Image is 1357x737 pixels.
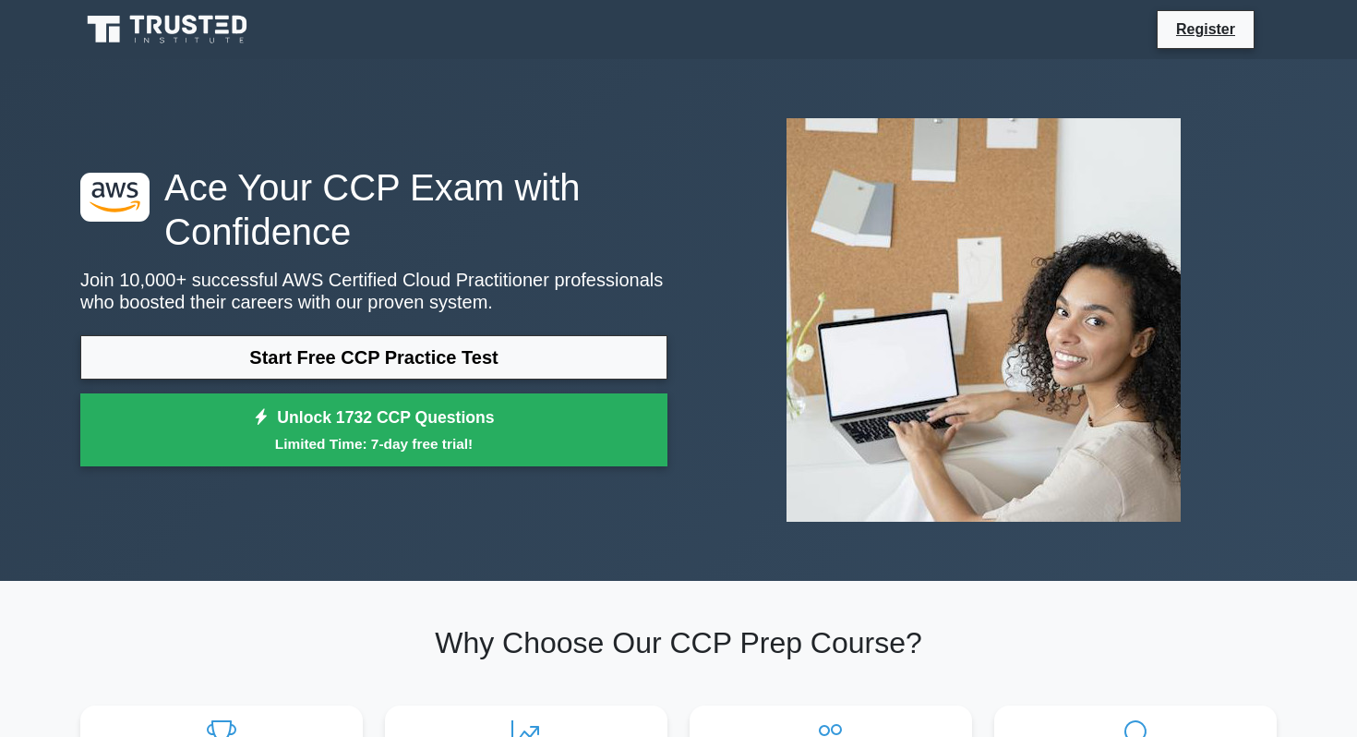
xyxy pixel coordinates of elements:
[80,335,667,380] a: Start Free CCP Practice Test
[80,393,667,467] a: Unlock 1732 CCP QuestionsLimited Time: 7-day free trial!
[1165,18,1246,41] a: Register
[80,625,1277,660] h2: Why Choose Our CCP Prep Course?
[103,433,644,454] small: Limited Time: 7-day free trial!
[80,269,667,313] p: Join 10,000+ successful AWS Certified Cloud Practitioner professionals who boosted their careers ...
[80,165,667,254] h1: Ace Your CCP Exam with Confidence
